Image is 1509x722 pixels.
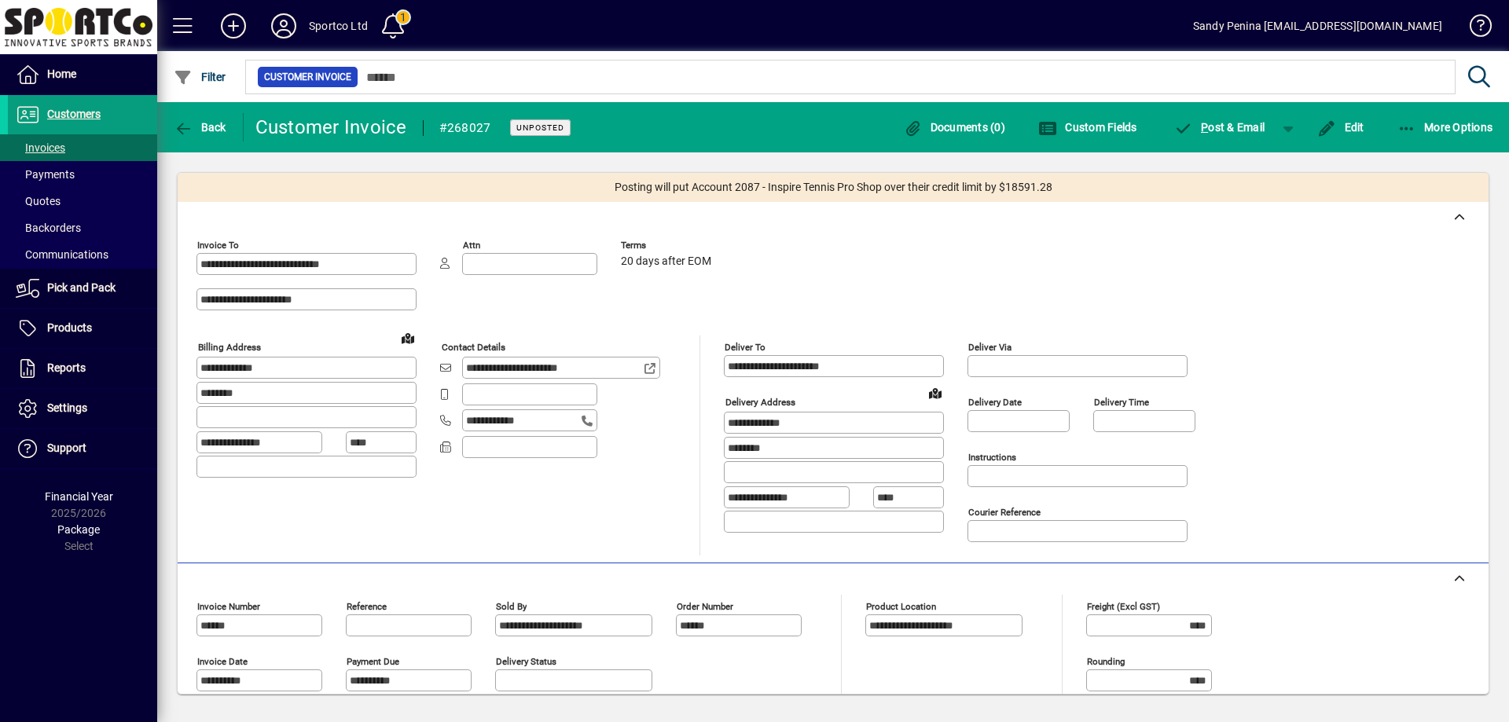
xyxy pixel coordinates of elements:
div: #268027 [439,115,491,141]
button: Post & Email [1166,113,1273,141]
a: Knowledge Base [1458,3,1489,54]
a: Products [8,309,157,348]
span: Customer Invoice [264,69,351,85]
mat-label: Delivery date [968,397,1022,408]
a: Settings [8,389,157,428]
a: View on map [923,380,948,405]
span: Products [47,321,92,334]
mat-label: Instructions [968,452,1016,463]
mat-label: Reference [347,601,387,612]
mat-label: Courier Reference [968,507,1041,518]
span: Filter [174,71,226,83]
span: Back [174,121,226,134]
span: Package [57,523,100,536]
span: Support [47,442,86,454]
span: Customers [47,108,101,120]
span: More Options [1397,121,1493,134]
mat-label: Invoice To [197,240,239,251]
div: Sandy Penina [EMAIL_ADDRESS][DOMAIN_NAME] [1193,13,1442,38]
a: Support [8,429,157,468]
span: Unposted [516,123,564,133]
mat-label: Product location [866,601,936,612]
span: Home [47,68,76,80]
span: Pick and Pack [47,281,116,294]
mat-label: Freight (excl GST) [1087,601,1160,612]
span: Posting will put Account 2087 - Inspire Tennis Pro Shop over their credit limit by $18591.28 [615,179,1052,196]
mat-label: Payment due [347,656,399,667]
span: 20 days after EOM [621,255,711,268]
app-page-header-button: Back [157,113,244,141]
span: Reports [47,361,86,374]
span: Financial Year [45,490,113,503]
div: Customer Invoice [255,115,407,140]
span: Custom Fields [1038,121,1137,134]
a: Invoices [8,134,157,161]
span: Terms [621,240,715,251]
a: Home [8,55,157,94]
a: Reports [8,349,157,388]
span: Payments [16,168,75,181]
mat-label: Attn [463,240,480,251]
a: Payments [8,161,157,188]
a: Pick and Pack [8,269,157,308]
span: Backorders [16,222,81,234]
span: Communications [16,248,108,261]
mat-label: Delivery status [496,656,556,667]
span: P [1201,121,1208,134]
span: Quotes [16,195,61,207]
mat-label: Deliver To [725,342,766,353]
span: Settings [47,401,87,414]
span: Invoices [16,141,65,154]
a: Backorders [8,214,157,241]
mat-label: Sold by [496,601,527,612]
mat-label: Deliver via [968,342,1012,353]
mat-label: Invoice date [197,656,248,667]
mat-label: Invoice number [197,601,260,612]
div: Sportco Ltd [309,13,368,38]
button: Filter [170,63,230,91]
span: ost & Email [1174,121,1265,134]
a: Quotes [8,188,157,214]
mat-label: Order number [677,601,733,612]
button: Documents (0) [899,113,1009,141]
mat-label: Rounding [1087,656,1125,667]
span: Edit [1317,121,1364,134]
span: Documents (0) [903,121,1005,134]
a: Communications [8,241,157,268]
button: Back [170,113,230,141]
button: Profile [259,12,309,40]
mat-label: Delivery time [1094,397,1149,408]
a: View on map [395,325,420,350]
button: More Options [1393,113,1497,141]
button: Custom Fields [1034,113,1141,141]
button: Add [208,12,259,40]
button: Edit [1313,113,1368,141]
